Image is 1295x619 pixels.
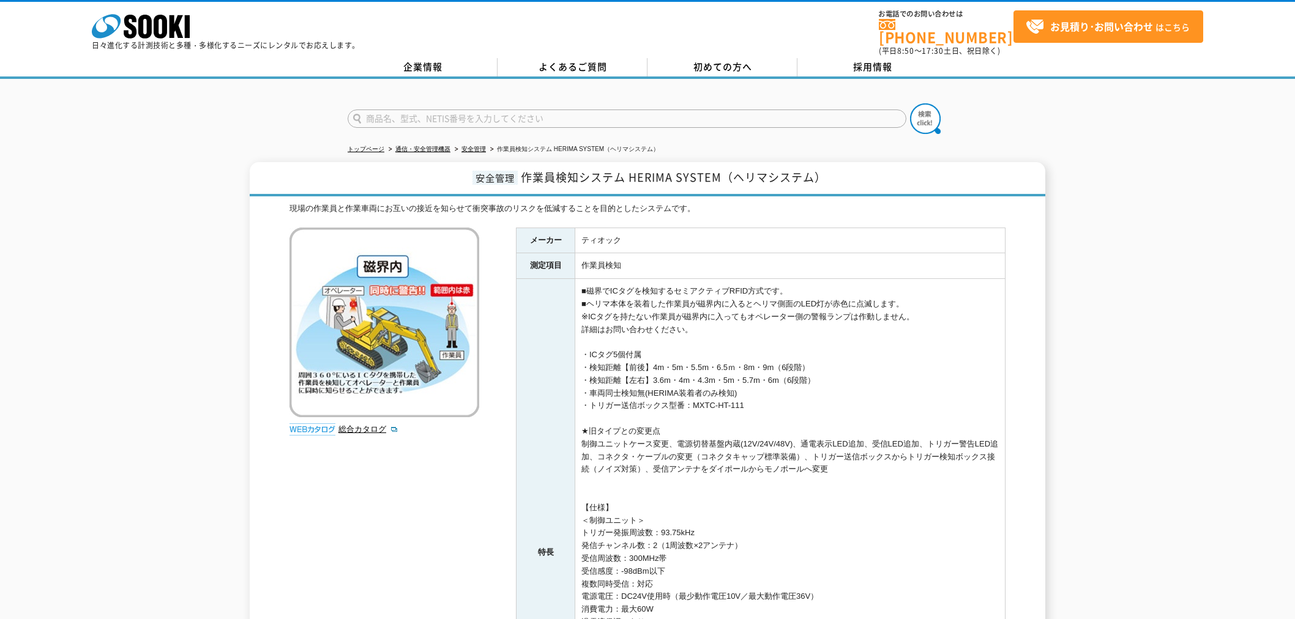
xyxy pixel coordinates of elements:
[498,58,647,76] a: よくあるご質問
[289,423,335,436] img: webカタログ
[1026,18,1190,36] span: はこちら
[521,169,826,185] span: 作業員検知システム HERIMA SYSTEM（ヘリマシステム）
[797,58,947,76] a: 採用情報
[897,45,914,56] span: 8:50
[575,253,1006,279] td: 作業員検知
[472,171,518,185] span: 安全管理
[289,228,479,417] img: 作業員検知システム HERIMA SYSTEM（ヘリマシステム）
[289,202,1006,215] div: 現場の作業員と作業車両にお互いの接近を知らせて衝突事故のリスクを低減することを目的としたシステムです。
[879,45,1000,56] span: (平日 ～ 土日、祝日除く)
[922,45,944,56] span: 17:30
[92,42,360,49] p: 日々進化する計測技術と多種・多様化するニーズにレンタルでお応えします。
[488,143,659,156] li: 作業員検知システム HERIMA SYSTEM（ヘリマシステム）
[1013,10,1203,43] a: お見積り･お問い合わせはこちら
[395,146,450,152] a: 通信・安全管理機器
[348,109,906,128] input: 商品名、型式、NETIS番号を入力してください
[879,10,1013,18] span: お電話でのお問い合わせは
[348,58,498,76] a: 企業情報
[461,146,486,152] a: 安全管理
[910,103,941,134] img: btn_search.png
[647,58,797,76] a: 初めての方へ
[517,228,575,253] th: メーカー
[879,19,1013,44] a: [PHONE_NUMBER]
[575,228,1006,253] td: ティオック
[693,60,752,73] span: 初めての方へ
[1050,19,1153,34] strong: お見積り･お問い合わせ
[348,146,384,152] a: トップページ
[517,253,575,279] th: 測定項目
[338,424,398,434] a: 総合カタログ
